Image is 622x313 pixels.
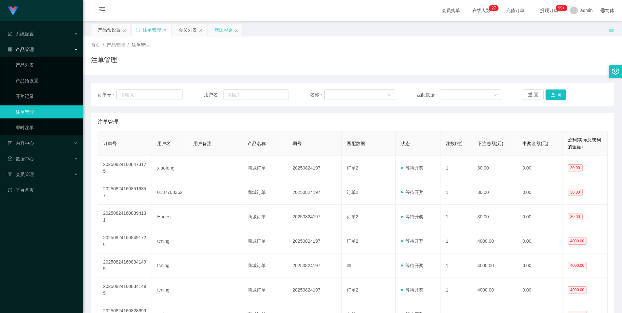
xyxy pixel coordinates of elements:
a: 产品预设置 [16,74,78,87]
i: 图标: table [8,172,12,177]
td: 30.00 [472,156,518,180]
span: 订单2 [347,214,358,219]
td: 1 [440,205,472,229]
span: 首页 [91,42,100,48]
span: 产品管理 [107,42,125,48]
span: 用户备注 [193,141,211,146]
span: 订单号 [103,141,117,146]
i: 图标: down [387,93,391,97]
td: 0.00 [517,156,562,180]
span: 用户名 [157,141,171,146]
a: 产品列表 [16,59,78,72]
span: 注单管理 [131,42,150,48]
td: tcning [152,253,188,278]
span: 30.00 [568,164,583,171]
td: tcning [152,278,188,302]
p: 2 [492,5,494,11]
i: 图标: setting [612,68,619,75]
span: 订单2 [347,287,358,293]
span: 会员管理 [8,172,34,177]
a: 开奖记录 [16,90,78,103]
td: 20250824197 [287,205,341,229]
span: 在线人数 [469,8,494,13]
td: tcning [152,229,188,253]
td: 20250824197 [287,229,341,253]
span: 用户名： [204,91,223,98]
span: 订单号： [98,91,116,98]
div: 注单管理 [143,24,161,36]
td: 202508241608394131 [98,205,152,229]
td: xiaofong [152,156,188,180]
td: 1 [440,278,472,302]
span: 4000.00 [568,286,587,293]
td: 20250824197 [287,180,341,205]
span: 数据中心 [8,156,34,161]
span: 等待开奖 [401,165,424,170]
td: 20250824197 [287,156,341,180]
span: 提现订单 [537,8,561,13]
span: 注单管理 [98,118,118,126]
td: 30.00 [472,205,518,229]
td: 202508241608473175 [98,156,152,180]
span: 4000.00 [568,262,587,269]
h1: 注单管理 [91,55,117,65]
span: 等待开奖 [401,287,424,293]
span: 中奖金额(元) [522,141,548,146]
td: 商城订单 [242,229,288,253]
button: 重 置 [523,89,544,100]
span: 订单2 [347,190,358,195]
span: 注数(注) [446,141,462,146]
span: / [128,42,129,48]
td: 0187708362 [152,180,188,205]
span: 盈利(实际总获利的金额) [568,137,601,149]
i: 图标: profile [8,141,12,145]
span: 匹配数据 [347,141,365,146]
td: 1 [440,253,472,278]
i: 图标: menu-fold [91,0,113,21]
td: 30.00 [472,180,518,205]
img: logo.9652507e.png [8,7,18,16]
i: 图标: appstore-o [8,47,12,52]
td: 20250824197 [287,253,341,278]
span: 充值订单 [503,8,528,13]
i: 图标: close [123,28,127,32]
span: 等待开奖 [401,214,424,219]
a: 注单管理 [16,105,78,118]
span: 等待开奖 [401,238,424,244]
td: 20250824197 [287,278,341,302]
td: 商城订单 [242,278,288,302]
span: 内容中心 [8,141,34,146]
td: 202508241608341495 [98,253,152,278]
i: 图标: sync [136,28,140,32]
button: 查 询 [546,89,566,100]
td: 商城订单 [242,205,288,229]
span: 30.00 [568,189,583,196]
span: 产品管理 [8,47,34,52]
span: 状态 [401,141,410,146]
span: 订单2 [347,238,358,244]
td: 商城订单 [242,156,288,180]
div: 会员列表 [179,24,197,36]
sup: 27 [489,5,498,11]
div: 产品预设置 [98,24,121,36]
span: 等待开奖 [401,263,424,268]
sup: 945 [556,5,567,11]
span: 产品名称 [248,141,266,146]
td: 4000.00 [472,253,518,278]
p: 7 [494,5,496,11]
span: 名称： [310,91,324,98]
i: 图标: close [235,28,238,32]
input: 请输入 [223,89,289,100]
input: 请输入 [116,89,183,100]
td: 1 [440,229,472,253]
td: 202508241608341495 [98,278,152,302]
span: 匹配数据： [416,91,440,98]
i: 图标: check-circle-o [8,156,12,161]
span: 期号 [292,141,302,146]
span: / [103,42,104,48]
i: 图标: form [8,32,12,36]
td: 0.00 [517,253,562,278]
td: 1 [440,156,472,180]
span: 订单2 [347,165,358,170]
td: 0.00 [517,180,562,205]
